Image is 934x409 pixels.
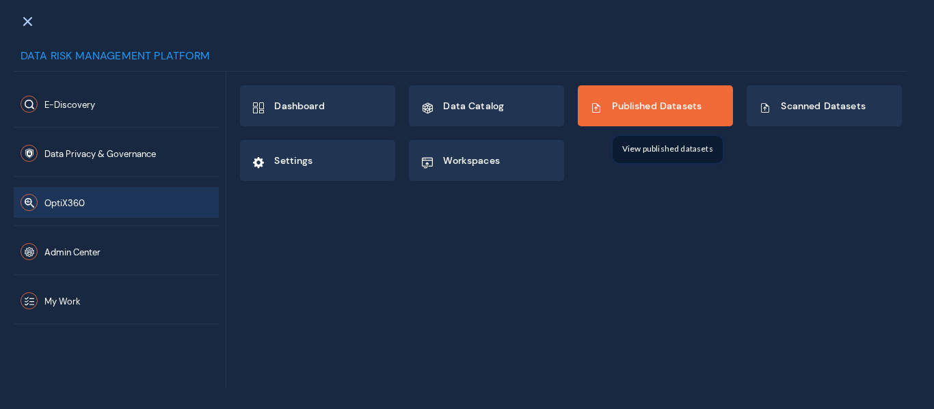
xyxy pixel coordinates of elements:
[14,138,219,169] button: Data Privacy & Governance
[44,99,95,111] span: E-Discovery
[14,187,219,218] button: OptiX360
[44,246,101,258] span: Admin Center
[781,100,866,112] span: Scanned Datasets
[14,48,907,72] div: Data Risk Management Platform
[14,285,219,316] button: My Work
[443,154,500,167] span: Workspaces
[613,136,723,163] div: View published datasets
[274,100,324,112] span: Dashboard
[44,296,81,307] span: My Work
[14,89,219,119] button: E-Discovery
[612,100,702,112] span: Published Datasets
[44,148,156,160] span: Data Privacy & Governance
[14,236,219,267] button: Admin Center
[44,197,85,209] span: OptiX360
[274,154,312,167] span: Settings
[443,100,504,112] span: Data Catalog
